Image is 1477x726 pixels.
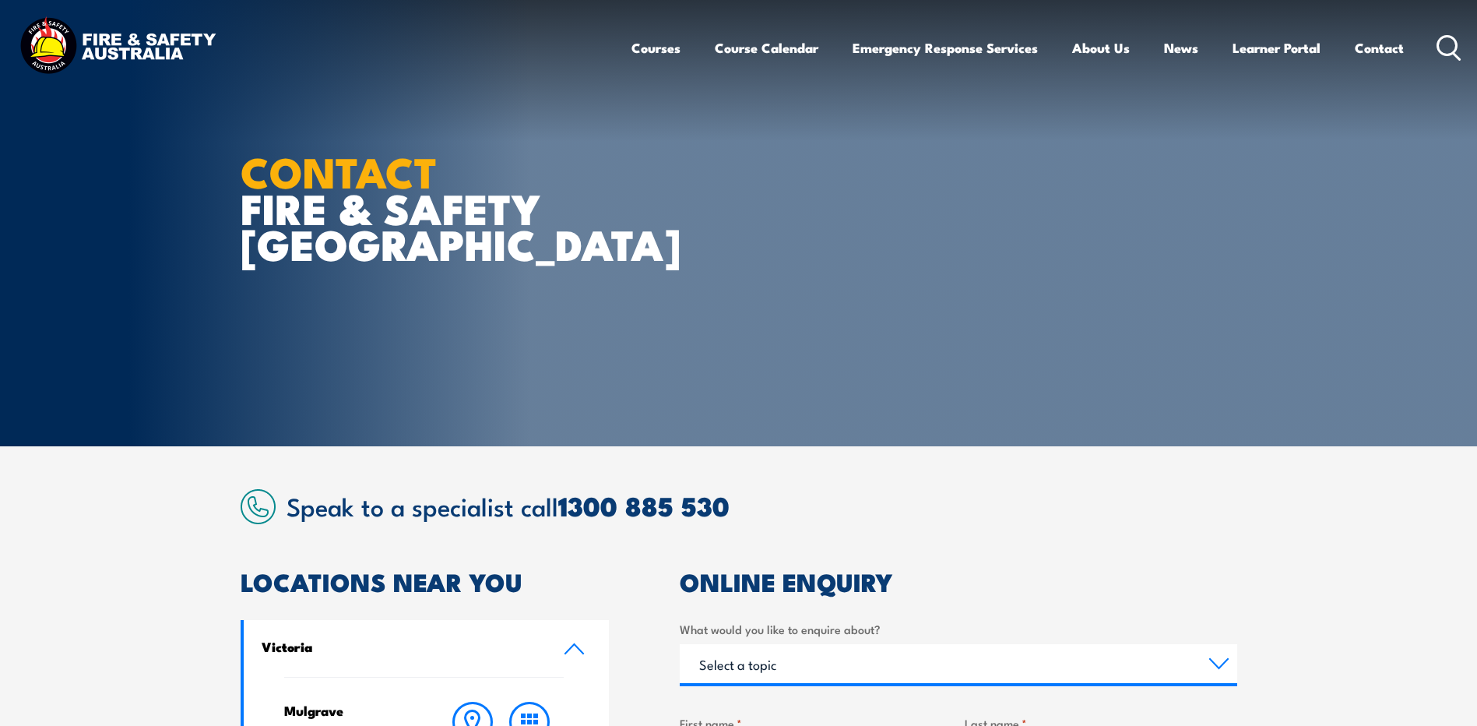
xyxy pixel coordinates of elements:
[1072,27,1130,69] a: About Us
[680,570,1237,592] h2: ONLINE ENQUIRY
[241,153,625,262] h1: FIRE & SAFETY [GEOGRAPHIC_DATA]
[244,620,610,677] a: Victoria
[631,27,680,69] a: Courses
[558,485,730,526] a: 1300 885 530
[715,27,818,69] a: Course Calendar
[241,138,438,203] strong: CONTACT
[680,620,1237,638] label: What would you like to enquire about?
[262,638,540,655] h4: Victoria
[284,702,414,719] h4: Mulgrave
[1233,27,1321,69] a: Learner Portal
[853,27,1038,69] a: Emergency Response Services
[1164,27,1198,69] a: News
[241,570,610,592] h2: LOCATIONS NEAR YOU
[1355,27,1404,69] a: Contact
[287,492,1237,520] h2: Speak to a specialist call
